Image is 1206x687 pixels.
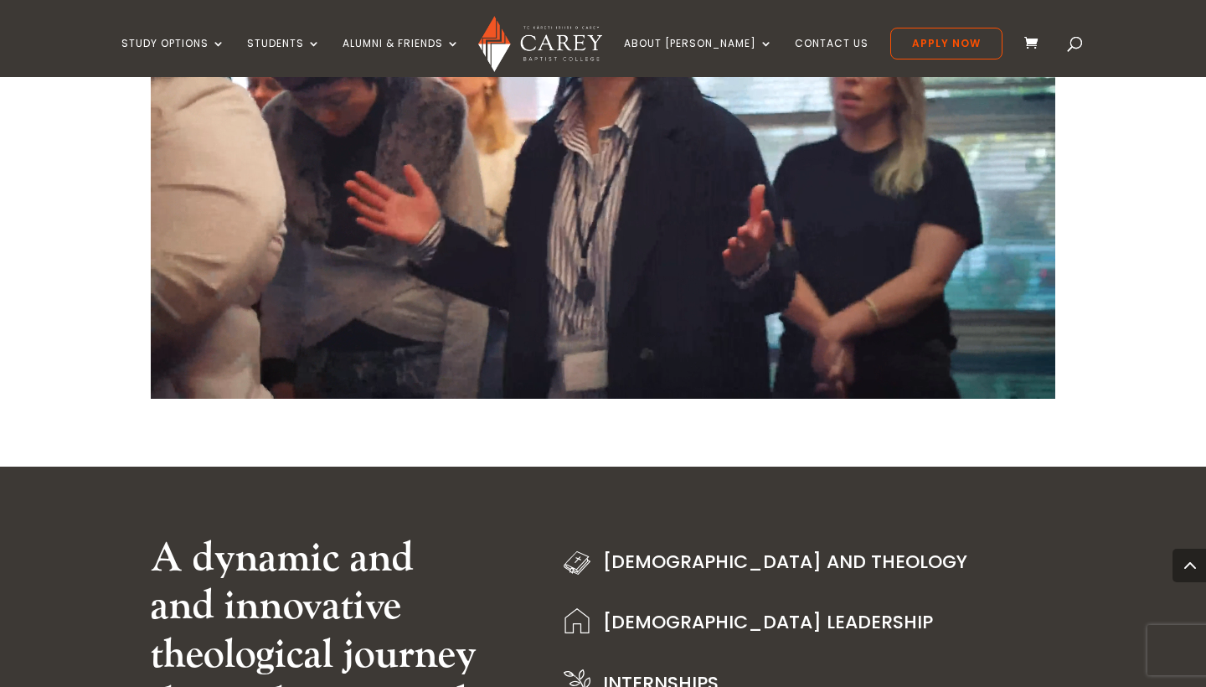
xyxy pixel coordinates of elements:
a: Students [247,38,321,77]
a: Contact Us [795,38,868,77]
a: About [PERSON_NAME] [624,38,773,77]
a: [DEMOGRAPHIC_DATA] Leadership [603,609,933,635]
a: [DEMOGRAPHIC_DATA] and Theology [603,549,967,575]
img: Bible [564,551,590,575]
a: Apply Now [890,28,1002,59]
a: Alumni & Friends [343,38,460,77]
a: Study Options [121,38,225,77]
img: Carey Baptist College [478,16,601,72]
img: Building [564,608,590,633]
